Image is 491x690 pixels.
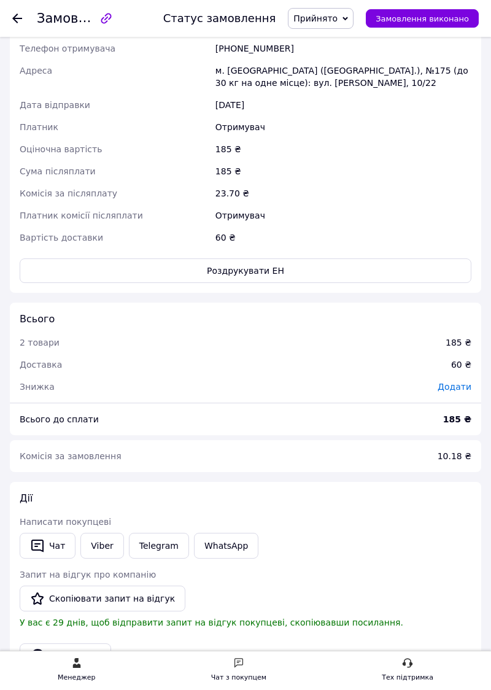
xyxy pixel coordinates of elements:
div: Менеджер [58,672,95,684]
b: 185 ₴ [443,414,471,424]
span: Оціночна вартість [20,144,102,154]
span: Сума післяплати [20,166,96,176]
a: WhatsApp [194,533,258,559]
span: Прийнято [293,14,338,23]
div: 185 ₴ [213,138,474,160]
div: Отримувач [213,116,474,138]
span: Всього до сплати [20,414,99,424]
div: Повернутися назад [12,12,22,25]
span: Написати покупцеві [20,517,111,527]
div: [PHONE_NUMBER] [213,37,474,60]
span: 10.18 ₴ [438,451,471,461]
button: Замовлення виконано [366,9,479,28]
div: Чат з покупцем [211,672,266,684]
div: [DATE] [213,94,474,116]
button: Чат [20,533,75,559]
span: Всього [20,313,55,325]
div: 23.70 ₴ [213,182,474,204]
div: 60 ₴ [444,351,479,378]
span: У вас є 29 днів, щоб відправити запит на відгук покупцеві, скопіювавши посилання. [20,618,403,627]
span: Дії [20,492,33,504]
span: 2 товари [20,338,60,347]
a: Telegram [129,533,189,559]
span: Платник комісії післяплати [20,211,143,220]
span: Комісія за замовлення [20,451,122,461]
div: м. [GEOGRAPHIC_DATA] ([GEOGRAPHIC_DATA].), №175 (до 30 кг на одне місце): вул. [PERSON_NAME], 10/22 [213,60,474,94]
button: Роздрукувати ЕН [20,258,471,283]
span: Доставка [20,360,62,370]
span: Замовлення виконано [376,14,469,23]
span: Замовлення [37,11,119,26]
span: Комісія за післяплату [20,188,117,198]
span: Запит на відгук про компанію [20,570,156,580]
span: Вартість доставки [20,233,103,242]
span: Платник [20,122,58,132]
div: Тех підтримка [382,672,433,684]
span: Додати [438,382,471,392]
span: Дата відправки [20,100,90,110]
span: Телефон отримувача [20,44,115,53]
div: 185 ₴ [446,336,471,349]
div: 185 ₴ [213,160,474,182]
div: 60 ₴ [213,227,474,249]
div: Отримувач [213,204,474,227]
span: Знижка [20,382,55,392]
button: Скопіювати запит на відгук [20,586,185,611]
a: Viber [80,533,123,559]
div: Статус замовлення [163,12,276,25]
button: Видати чек [20,643,111,669]
span: Адреса [20,66,52,76]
